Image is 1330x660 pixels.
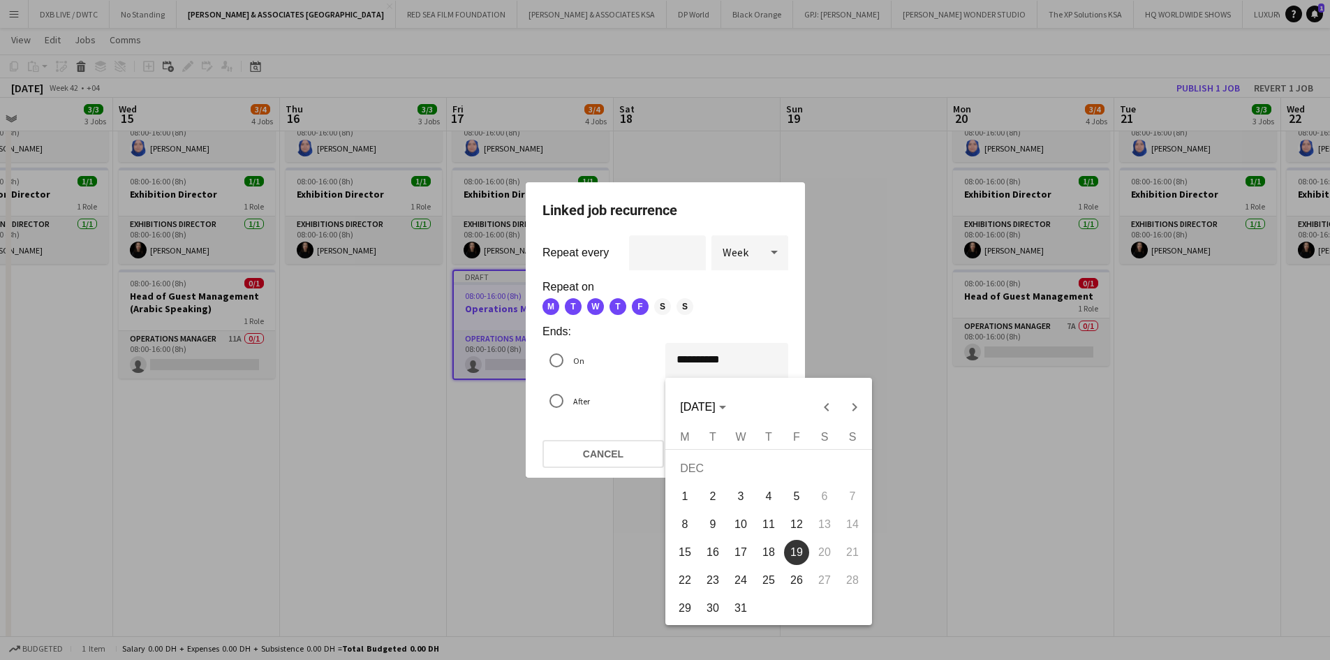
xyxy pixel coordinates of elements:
button: 22-12-2025 [671,566,699,594]
button: 19-12-2025 [783,538,811,566]
button: 02-12-2025 [699,483,727,511]
button: 21-12-2025 [838,538,866,566]
span: 25 [756,568,781,593]
button: 24-12-2025 [727,566,755,594]
span: 31 [728,596,753,621]
button: 03-12-2025 [727,483,755,511]
button: 13-12-2025 [811,511,838,538]
span: F [793,431,800,443]
button: 07-12-2025 [838,483,866,511]
span: 24 [728,568,753,593]
button: 05-12-2025 [783,483,811,511]
button: 08-12-2025 [671,511,699,538]
span: 3 [728,484,753,509]
span: 23 [700,568,725,593]
span: 14 [840,512,865,537]
span: 4 [756,484,781,509]
span: 28 [840,568,865,593]
span: 6 [812,484,837,509]
button: 04-12-2025 [755,483,783,511]
span: 20 [812,540,837,565]
button: Choose month and year [674,395,731,420]
button: 30-12-2025 [699,594,727,622]
span: 27 [812,568,837,593]
span: 9 [700,512,725,537]
span: T [765,431,772,443]
span: M [680,431,689,443]
button: 31-12-2025 [727,594,755,622]
span: 15 [672,540,697,565]
span: 8 [672,512,697,537]
span: 11 [756,512,781,537]
button: 11-12-2025 [755,511,783,538]
span: 2 [700,484,725,509]
button: 01-12-2025 [671,483,699,511]
span: S [820,431,828,443]
span: S [848,431,856,443]
button: 28-12-2025 [838,566,866,594]
span: 22 [672,568,697,593]
button: 29-12-2025 [671,594,699,622]
span: 5 [784,484,809,509]
span: [DATE] [680,401,715,413]
button: 15-12-2025 [671,538,699,566]
span: 19 [784,540,809,565]
span: T [709,431,716,443]
span: 12 [784,512,809,537]
button: 17-12-2025 [727,538,755,566]
button: Previous month [812,393,840,421]
button: 27-12-2025 [811,566,838,594]
button: 25-12-2025 [755,566,783,594]
span: 17 [728,540,753,565]
button: 26-12-2025 [783,566,811,594]
button: 09-12-2025 [699,511,727,538]
span: 10 [728,512,753,537]
span: 13 [812,512,837,537]
button: 23-12-2025 [699,566,727,594]
span: 30 [700,596,725,621]
span: 21 [840,540,865,565]
button: Next month [840,393,868,421]
span: 18 [756,540,781,565]
span: W [735,431,746,443]
button: 12-12-2025 [783,511,811,538]
button: 06-12-2025 [811,483,838,511]
button: 16-12-2025 [699,538,727,566]
button: 10-12-2025 [727,511,755,538]
span: 29 [672,596,697,621]
button: 14-12-2025 [838,511,866,538]
span: 1 [672,484,697,509]
button: 20-12-2025 [811,538,838,566]
td: DEC [671,455,866,483]
span: 26 [784,568,809,593]
span: 16 [700,540,725,565]
span: 7 [840,484,865,509]
button: 18-12-2025 [755,538,783,566]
